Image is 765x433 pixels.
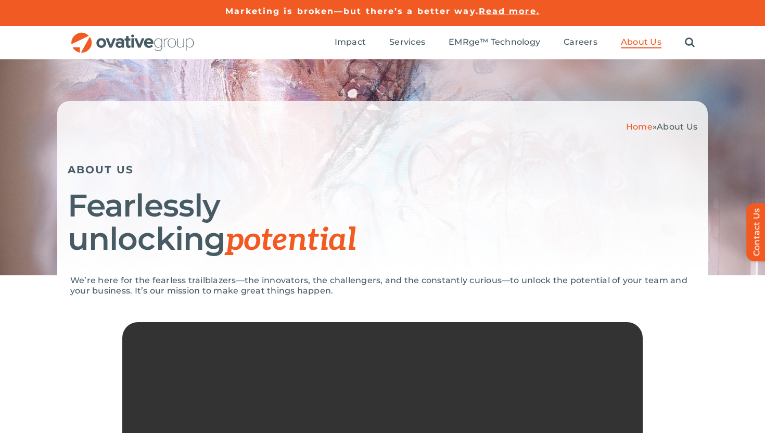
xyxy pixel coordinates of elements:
a: Read more. [479,6,540,16]
p: We’re here for the fearless trailblazers—the innovators, the challengers, and the constantly curi... [70,275,695,296]
a: Services [389,37,425,48]
a: EMRge™ Technology [449,37,540,48]
a: Search [685,37,695,48]
span: Services [389,37,425,47]
a: Home [626,122,653,132]
h5: ABOUT US [68,163,697,176]
span: » [626,122,697,132]
span: About Us [657,122,697,132]
span: potential [225,222,356,259]
span: EMRge™ Technology [449,37,540,47]
a: Careers [564,37,597,48]
a: About Us [621,37,661,48]
a: Impact [335,37,366,48]
span: Impact [335,37,366,47]
a: OG_Full_horizontal_RGB [70,31,195,41]
h1: Fearlessly unlocking [68,189,697,257]
span: About Us [621,37,661,47]
a: Marketing is broken—but there’s a better way. [225,6,479,16]
nav: Menu [335,26,695,59]
span: Careers [564,37,597,47]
